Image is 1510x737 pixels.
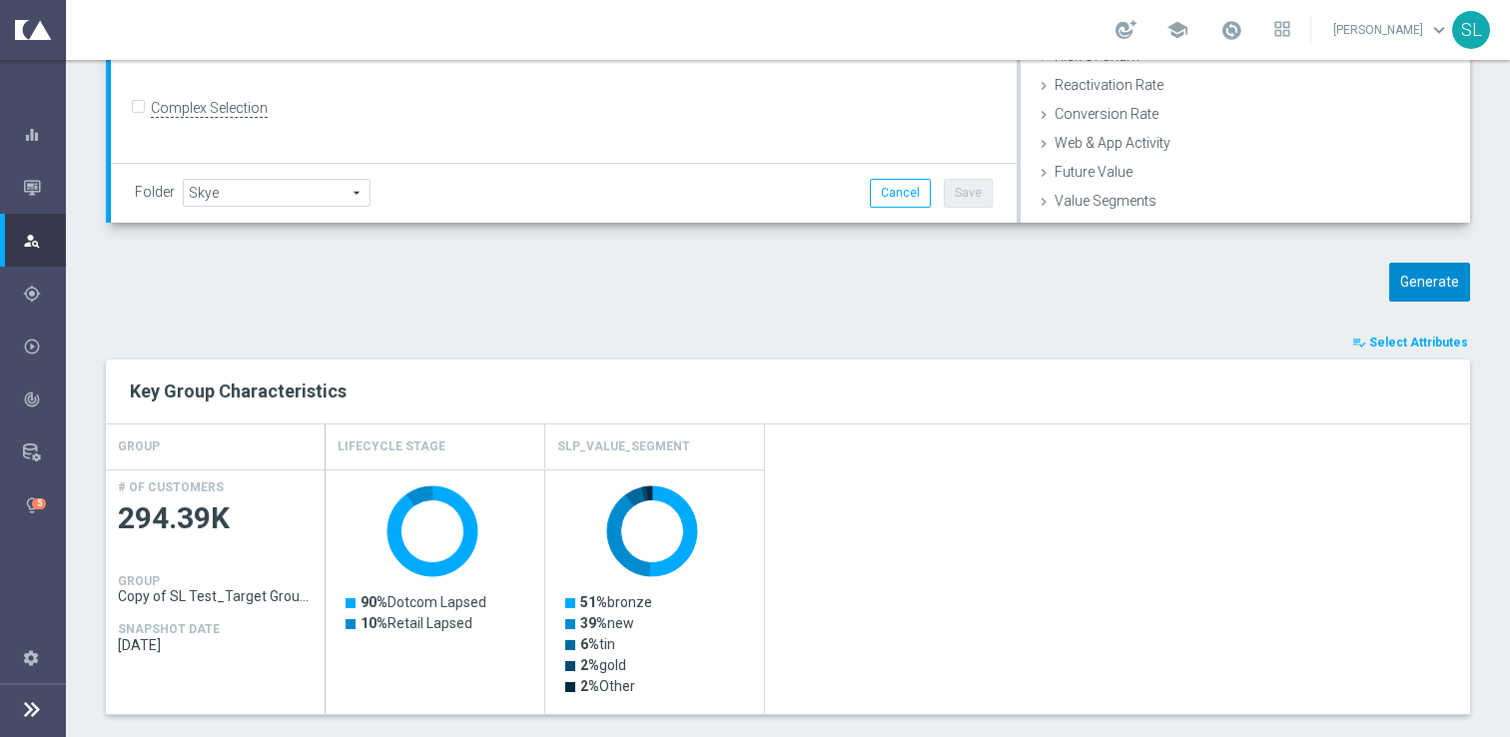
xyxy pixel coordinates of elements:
[23,478,65,531] div: Optibot
[1389,263,1470,302] button: Generate
[557,429,690,464] h4: SLP_VALUE_SEGMENT
[118,480,224,494] h4: # OF CUSTOMERS
[23,161,65,214] div: Mission Control
[22,286,66,302] button: gps_fixed Plan
[118,574,160,588] h4: GROUP
[1452,11,1490,49] div: SL
[22,180,66,196] button: Mission Control
[22,339,66,355] button: play_circle_outline Execute
[23,232,65,250] div: Explore
[580,636,615,652] text: tin
[580,678,635,694] text: Other
[23,126,41,144] i: equalizer
[106,469,326,714] div: Press SPACE to select this row.
[580,678,599,694] tspan: 2%
[580,594,652,610] text: bronze
[580,615,607,631] tspan: 39%
[1166,19,1188,41] span: school
[580,594,607,610] tspan: 51%
[10,631,52,684] div: Settings
[1331,15,1452,45] a: [PERSON_NAME]keyboard_arrow_down
[326,469,765,714] div: Press SPACE to select this row.
[1350,332,1470,354] button: playlist_add_check Select Attributes
[32,498,46,509] div: 5
[22,233,66,249] button: person_search Explore
[361,615,472,631] text: Retail Lapsed
[580,657,626,673] text: gold
[1428,19,1450,41] span: keyboard_arrow_down
[1352,336,1366,350] i: playlist_add_check
[22,444,66,460] button: Data Studio
[1055,135,1170,151] span: Web & App Activity
[22,391,66,407] button: track_changes Analyze
[118,637,314,653] span: 2025-09-29
[23,390,41,408] i: track_changes
[23,232,41,250] i: person_search
[338,429,445,464] h4: Lifecycle Stage
[22,497,66,513] button: lightbulb Optibot 5
[1055,48,1139,64] span: Risk of Churn
[1369,336,1468,350] span: Select Attributes
[1055,222,1150,238] span: Micro Segment
[23,338,65,356] div: Execute
[580,636,599,652] tspan: 6%
[118,499,314,538] span: 294.39K
[22,127,66,143] button: equalizer Dashboard
[22,648,40,666] i: settings
[118,622,220,636] h4: SNAPSHOT DATE
[23,285,65,303] div: Plan
[23,108,65,161] div: Dashboard
[118,588,314,604] span: Copy of SL Test_Target Group_2024
[151,99,268,118] label: Complex Selection
[1055,77,1163,93] span: Reactivation Rate
[580,615,634,631] text: new
[1055,164,1132,180] span: Future Value
[135,184,175,201] label: Folder
[580,657,599,673] tspan: 2%
[870,179,931,207] button: Cancel
[23,443,65,461] div: Data Studio
[361,594,387,610] tspan: 90%
[23,285,41,303] i: gps_fixed
[1055,106,1158,122] span: Conversion Rate
[23,390,65,408] div: Analyze
[130,379,1446,403] h2: Key Group Characteristics
[361,615,387,631] tspan: 10%
[361,594,486,610] text: Dotcom Lapsed
[118,429,160,464] h4: GROUP
[23,496,41,514] i: lightbulb
[23,338,41,356] i: play_circle_outline
[1055,193,1156,209] span: Value Segments
[944,179,993,207] button: Save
